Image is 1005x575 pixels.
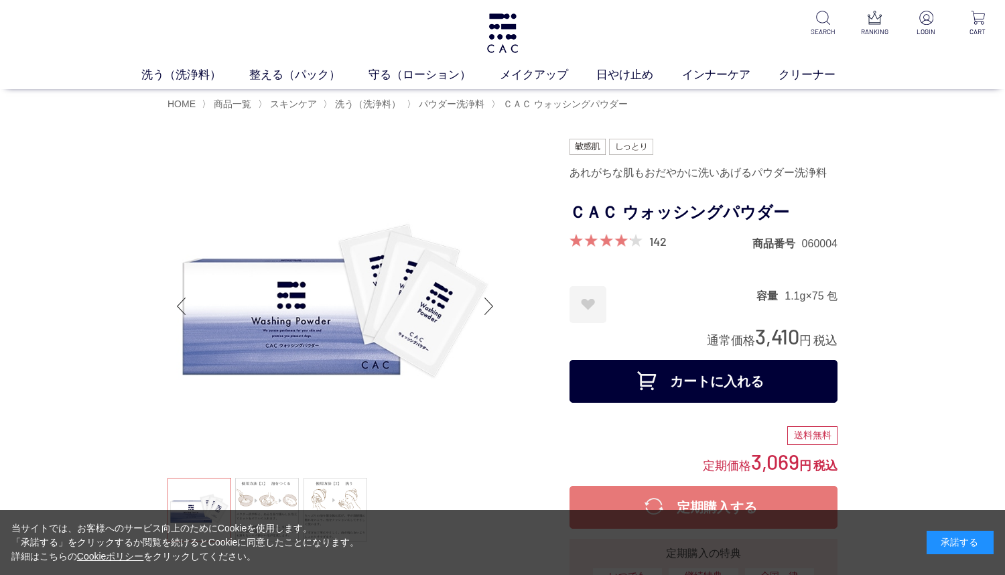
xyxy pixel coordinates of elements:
[649,234,667,249] a: 142
[167,279,194,333] div: Previous slide
[141,66,249,83] a: 洗う（洗浄料）
[214,99,251,109] span: 商品一覧
[569,198,837,228] h1: ＣＡＣ ウォッシングパウダー
[368,66,499,83] a: 守る（ローション）
[569,486,837,529] button: 定期購入する
[961,27,994,37] p: CART
[927,531,994,554] div: 承諾する
[500,99,628,109] a: ＣＡＣ ウォッシングパウダー
[910,11,943,37] a: LOGIN
[682,66,779,83] a: インナーケア
[752,237,802,251] dt: 商品番号
[249,66,368,83] a: 整える（パック）
[807,11,840,37] a: SEARCH
[609,139,653,155] img: しっとり
[802,237,837,251] dd: 060004
[756,289,785,303] dt: 容量
[569,286,606,323] a: お気に入りに登録する
[202,98,255,111] li: 〉
[167,139,503,474] img: ＣＡＣ ウォッシングパウダー
[961,11,994,37] a: CART
[807,27,840,37] p: SEARCH
[11,521,360,564] div: 当サイトでは、お客様へのサービス向上のためにCookieを使用します。 「承諾する」をクリックするか閲覧を続けるとCookieに同意したことになります。 詳細はこちらの をクリックしてください。
[77,551,144,562] a: Cookieポリシー
[785,289,837,303] dd: 1.1g×75 包
[779,66,864,83] a: クリーナー
[258,98,320,111] li: 〉
[703,458,751,472] span: 定期価格
[503,99,628,109] span: ＣＡＣ ウォッシングパウダー
[813,334,837,347] span: 税込
[167,99,196,109] a: HOME
[491,98,631,111] li: 〉
[407,98,488,111] li: 〉
[755,324,799,348] span: 3,410
[569,139,606,155] img: 敏感肌
[799,459,811,472] span: 円
[416,99,484,109] a: パウダー洗浄料
[211,99,251,109] a: 商品一覧
[569,162,837,184] div: あれがちな肌もおだやかに洗いあげるパウダー洗浄料
[751,449,799,474] span: 3,069
[500,66,596,83] a: メイクアップ
[335,99,401,109] span: 洗う（洗浄料）
[569,360,837,403] button: カートに入れる
[332,99,401,109] a: 洗う（洗浄料）
[858,27,891,37] p: RANKING
[799,334,811,347] span: 円
[476,279,503,333] div: Next slide
[323,98,404,111] li: 〉
[707,334,755,347] span: 通常価格
[787,426,837,445] div: 送料無料
[813,459,837,472] span: 税込
[267,99,317,109] a: スキンケア
[270,99,317,109] span: スキンケア
[485,13,520,53] img: logo
[858,11,891,37] a: RANKING
[419,99,484,109] span: パウダー洗浄料
[596,66,681,83] a: 日やけ止め
[910,27,943,37] p: LOGIN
